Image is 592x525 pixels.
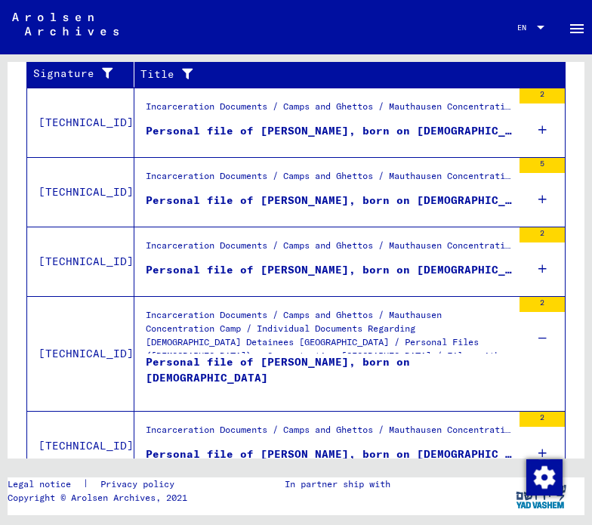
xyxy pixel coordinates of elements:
div: Personal file of [PERSON_NAME], born on [DEMOGRAPHIC_DATA] [146,446,512,462]
div: Incarceration Documents / Camps and Ghettos / Mauthausen Concentration Camp / Individual Document... [146,169,512,190]
a: Legal notice [8,477,83,491]
div: Change consent [526,459,562,495]
div: Incarceration Documents / Camps and Ghettos / Mauthausen Concentration Camp / Individual Document... [146,308,512,361]
td: [TECHNICAL_ID] [27,88,134,157]
span: EN [517,23,534,32]
div: Incarceration Documents / Camps and Ghettos / Mauthausen Concentration Camp / Individual Document... [146,100,512,121]
div: 2 [520,412,565,427]
img: Change consent [526,459,563,496]
div: 5 [520,158,565,173]
div: Personal file of [PERSON_NAME], born on [DEMOGRAPHIC_DATA] [146,123,512,139]
mat-icon: Side nav toggle icon [568,20,586,38]
p: Copyright © Arolsen Archives, 2021 [8,491,193,505]
div: Title [140,62,550,86]
div: Signature [33,66,122,82]
div: Incarceration Documents / Camps and Ghettos / Mauthausen Concentration Camp / Individual Document... [146,239,512,260]
img: yv_logo.png [513,477,569,515]
div: Title [140,66,535,82]
td: [TECHNICAL_ID] [27,296,134,411]
div: Personal file of [PERSON_NAME], born on [DEMOGRAPHIC_DATA] [146,354,512,400]
td: [TECHNICAL_ID] [27,157,134,227]
div: | [8,477,193,491]
td: [TECHNICAL_ID] [27,227,134,296]
div: 2 [520,227,565,242]
div: Incarceration Documents / Camps and Ghettos / Mauthausen Concentration Camp / Individual Document... [146,423,512,444]
td: [TECHNICAL_ID] [27,411,134,480]
div: 2 [520,297,565,312]
a: Privacy policy [88,477,193,491]
div: Personal file of [PERSON_NAME], born on [DEMOGRAPHIC_DATA] [146,193,512,208]
button: Toggle sidenav [562,12,592,42]
div: Personal file of [PERSON_NAME], born on [DEMOGRAPHIC_DATA] [146,262,512,278]
div: 2 [520,88,565,103]
img: Arolsen_neg.svg [12,13,119,36]
div: Signature [33,62,137,86]
p: In partner ship with [285,477,390,491]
